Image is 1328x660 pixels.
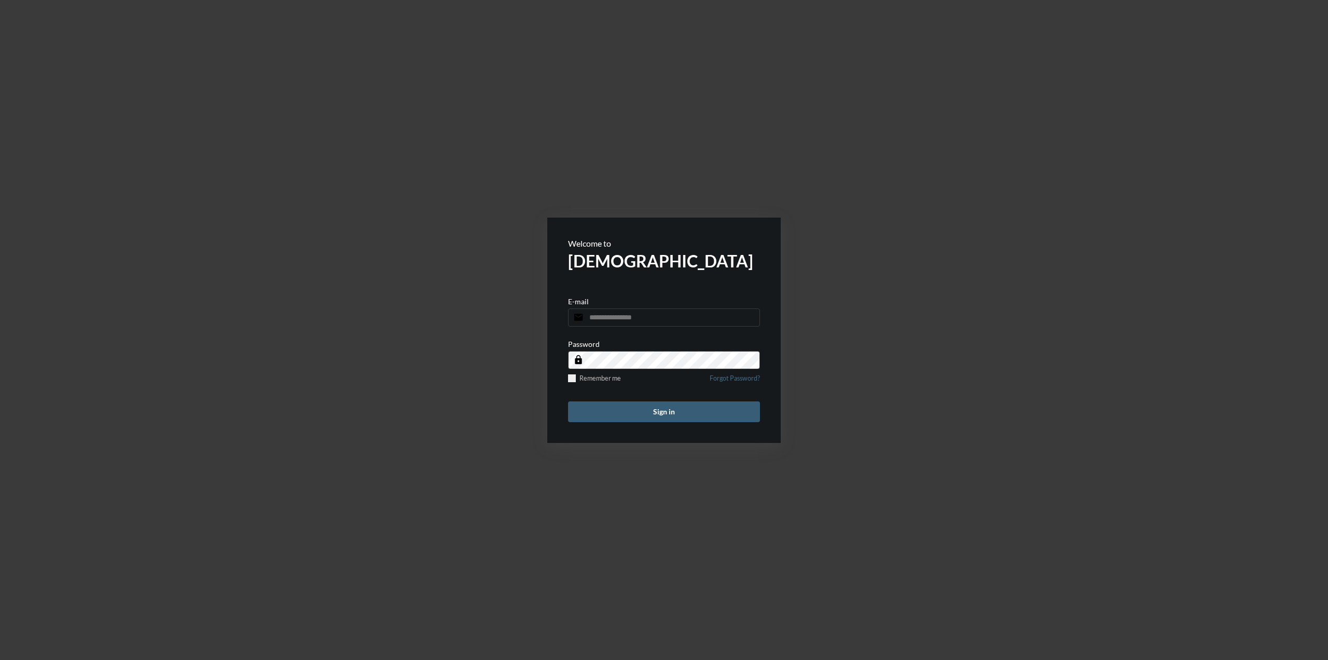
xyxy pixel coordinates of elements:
[710,374,760,388] a: Forgot Password?
[568,401,760,422] button: Sign in
[568,340,600,348] p: Password
[568,297,589,306] p: E-mail
[568,251,760,271] h2: [DEMOGRAPHIC_DATA]
[568,374,621,382] label: Remember me
[568,238,760,248] p: Welcome to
